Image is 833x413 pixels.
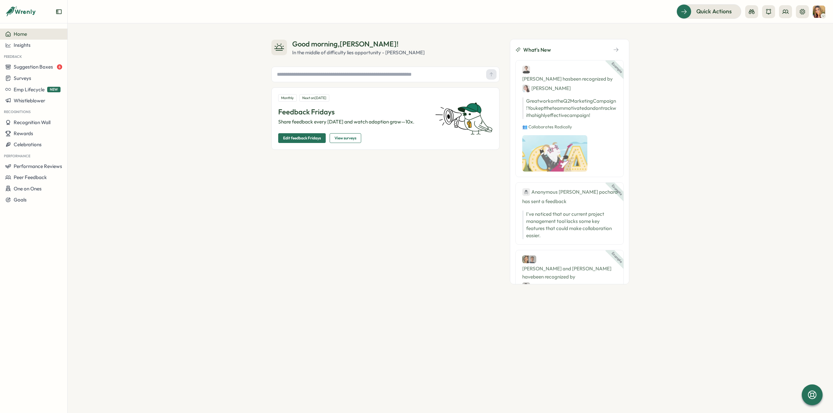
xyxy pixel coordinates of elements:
p: Great work on the Q2 Marketing Campaign! You kept the team motivated and on track with a highly e... [522,97,617,119]
span: Edit feedback Fridays [283,134,321,143]
p: I've noticed that our current project management tool lacks some key features that could make col... [526,211,617,239]
span: What's New [523,46,551,54]
div: Monthly [278,94,297,102]
img: Carlos [522,282,530,290]
span: Insights [14,42,31,48]
img: Recognition Image [522,135,587,172]
span: Quick Actions [696,7,732,16]
img: Tarin O'Neill [813,6,825,18]
p: Feedback Fridays [278,107,427,117]
span: 8 [57,64,62,70]
span: Peer Feedback [14,174,47,180]
div: In the middle of difficulty lies opportunity - [PERSON_NAME] [292,49,425,56]
div: Anonymous [PERSON_NAME] pochard [522,188,618,196]
div: has sent a feedback [522,188,617,205]
span: Performance Reviews [14,163,62,169]
span: View surveys [335,134,356,143]
img: Jane [522,84,530,92]
div: [PERSON_NAME] and [PERSON_NAME] have been recognized by [522,255,617,290]
p: 👥 Collaborates Radically [522,124,617,130]
button: Edit feedback Fridays [278,133,326,143]
span: Home [14,31,27,37]
span: Whistleblower [14,97,45,104]
div: [PERSON_NAME] [522,84,571,92]
img: Cassie [522,255,530,263]
span: One on Ones [14,186,42,192]
button: View surveys [330,133,361,143]
img: Ben [522,66,530,73]
div: [PERSON_NAME] [522,282,571,290]
span: NEW [47,87,61,92]
span: Rewards [14,130,33,136]
p: Share feedback every [DATE] and watch adoption grow—10x. [278,118,427,125]
span: Recognition Wall [14,119,50,125]
div: Next on [DATE] [299,94,329,102]
div: [PERSON_NAME] has been recognized by [522,66,617,92]
button: Expand sidebar [56,8,62,15]
img: Jack [528,255,536,263]
span: Surveys [14,75,31,81]
span: Goals [14,197,27,203]
button: Quick Actions [676,4,741,19]
div: Good morning , [PERSON_NAME] ! [292,39,425,49]
span: Suggestion Boxes [14,64,53,70]
span: Emp Lifecycle [14,86,45,93]
span: Celebrations [14,141,42,148]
